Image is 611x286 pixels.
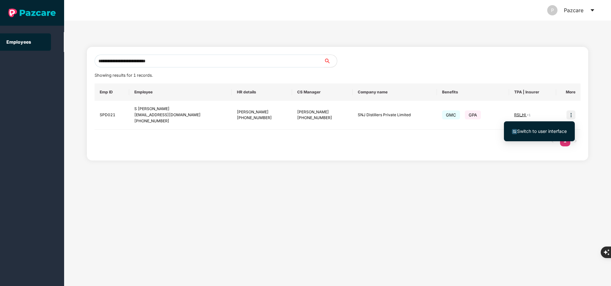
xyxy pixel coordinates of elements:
span: RSI_HI [514,112,527,117]
span: Switch to user interface [517,128,567,134]
button: search [324,55,337,67]
div: [PHONE_NUMBER] [237,115,287,121]
div: [PHONE_NUMBER] [134,118,227,124]
li: Next Page [570,136,581,146]
div: S [PERSON_NAME] [134,106,227,112]
span: P [551,5,554,15]
span: right [573,139,577,143]
img: icon [566,110,575,119]
th: Company name [353,83,437,101]
img: svg+xml;base64,PHN2ZyB4bWxucz0iaHR0cDovL3d3dy53My5vcmcvMjAwMC9zdmciIHdpZHRoPSIxNiIgaGVpZ2h0PSIxNi... [512,129,517,134]
th: Emp ID [95,83,129,101]
th: HR details [232,83,292,101]
div: [EMAIL_ADDRESS][DOMAIN_NAME] [134,112,227,118]
th: CS Manager [292,83,353,101]
th: Employee [129,83,232,101]
span: caret-down [590,8,595,13]
span: + 1 [527,113,531,117]
th: TPA | Insurer [509,83,556,101]
button: right [570,136,581,146]
th: More [556,83,581,101]
td: SPD021 [95,101,129,130]
div: [PHONE_NUMBER] [297,115,347,121]
div: [PERSON_NAME] [237,109,287,115]
span: GMC [442,110,460,119]
th: Benefits [437,83,509,101]
a: Employees [6,39,31,45]
div: [PERSON_NAME] [297,109,347,115]
span: search [324,58,337,64]
span: GPA [465,110,481,119]
td: SNJ Distillers Private Limited [353,101,437,130]
span: Showing results for 1 records. [95,73,153,78]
